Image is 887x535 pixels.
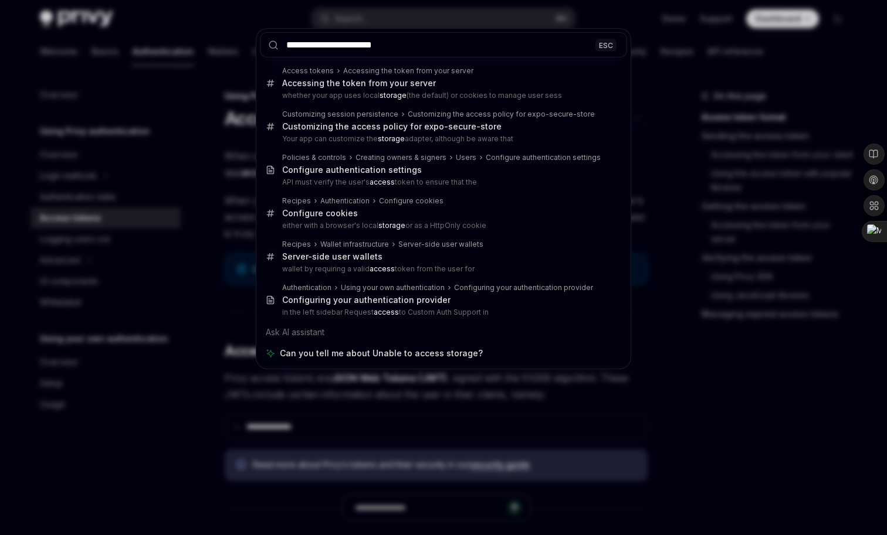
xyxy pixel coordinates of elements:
[282,283,331,292] div: Authentication
[356,153,446,162] div: Creating owners & signers
[282,196,311,206] div: Recipes
[378,221,405,230] b: storage
[282,121,502,132] div: Customizing the access policy for expo-secure-store
[282,110,398,119] div: Customizing session persistence
[282,221,602,230] p: either with a browser's local or as a HttpOnly cookie
[260,322,627,343] div: Ask AI assistant
[282,153,346,162] div: Policies & controls
[341,283,445,292] div: Using your own authentication
[282,295,451,305] div: Configuring your authentication provider
[282,91,602,100] p: whether your app uses local (the default) or cookies to manage user sess
[374,308,399,316] b: access
[370,178,395,186] b: access
[379,196,443,206] div: Configure cookies
[398,240,483,249] div: Server-side user wallets
[320,240,389,249] div: Wallet infrastructure
[282,308,602,317] p: in the left sidebar Request to Custom Auth Support in
[454,283,593,292] div: Configuring your authentication provider
[282,78,436,88] div: Accessing the token from your server
[456,153,476,162] div: Users
[282,66,334,76] div: Access tokens
[378,134,405,143] b: storage
[486,153,601,162] div: Configure authentication settings
[282,251,382,262] div: Server-side user wallets
[408,110,595,119] div: Customizing the access policy for expo-secure-store
[282,264,602,274] p: wallet by requiring a valid token from the user for
[370,264,395,273] b: access
[343,66,473,76] div: Accessing the token from your server
[280,347,483,359] span: Can you tell me about Unable to access storage?
[282,165,422,175] div: Configure authentication settings
[282,134,602,144] p: Your app can customize the adapter, although be aware that
[282,178,602,187] p: API must verify the user's token to ensure that the
[595,39,617,51] div: ESC
[380,91,407,100] b: storage
[320,196,370,206] div: Authentication
[282,240,311,249] div: Recipes
[282,208,358,219] div: Configure cookies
